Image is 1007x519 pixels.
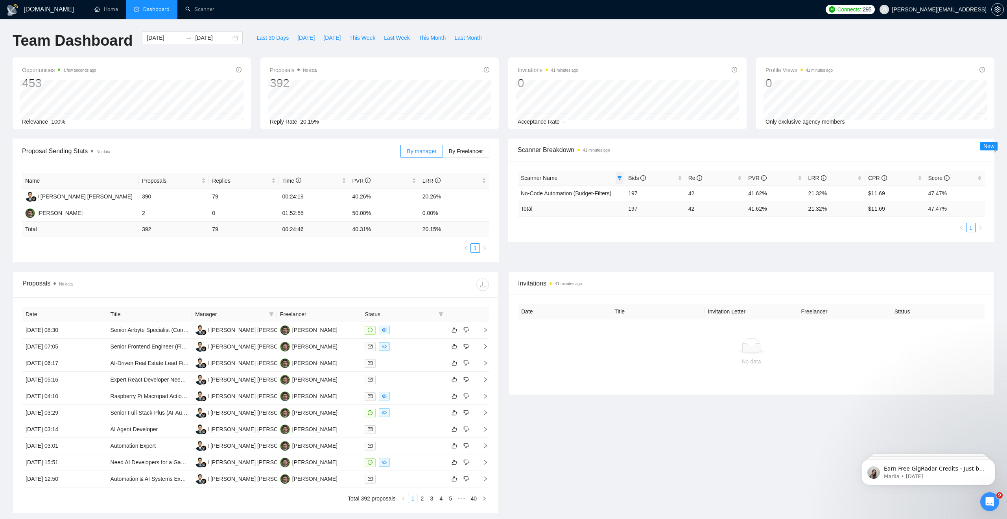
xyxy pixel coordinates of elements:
button: dislike [461,375,471,384]
a: IGI [PERSON_NAME] [PERSON_NAME] [195,459,302,465]
span: Score [928,175,950,181]
span: swap-right [186,35,192,41]
div: 453 [22,76,96,91]
td: $11.69 [865,185,925,201]
td: 50.00% [349,205,419,222]
a: Automation Expert [111,443,156,449]
span: dislike [463,376,469,383]
td: 21.32 % [805,201,865,216]
span: message [368,410,373,415]
span: like [452,376,457,383]
td: 41.62% [745,185,805,201]
span: filter [439,312,443,317]
a: 5 [446,494,455,503]
span: filter [269,312,274,317]
a: Need AI Developers for a Game-Changing Curly Hair App [111,459,251,465]
a: IGI [PERSON_NAME] [PERSON_NAME] [195,426,302,432]
span: Invitations [518,65,578,75]
input: Start date [147,33,183,42]
a: 1 [966,223,975,232]
td: 20.26% [419,189,489,205]
span: LRR [808,175,826,181]
div: [PERSON_NAME] [292,392,338,400]
div: [PERSON_NAME] [37,209,83,217]
span: Last Month [454,33,481,42]
span: filter [437,308,445,320]
button: like [450,474,459,484]
img: IG [25,192,35,202]
button: dislike [461,391,471,401]
img: TF [280,424,290,434]
span: dislike [463,426,469,432]
span: left [959,225,964,230]
td: 00:24:46 [279,222,349,237]
button: left [461,243,470,253]
img: TF [25,208,35,218]
td: 47.47% [925,185,985,201]
span: info-circle [236,67,242,72]
div: I [PERSON_NAME] [PERSON_NAME] [207,458,302,467]
a: TF[PERSON_NAME] [280,393,338,399]
span: download [477,282,489,288]
div: I [PERSON_NAME] [PERSON_NAME] [207,326,302,334]
img: IG [195,342,205,352]
span: info-circle [435,178,441,183]
button: dislike [461,358,471,368]
a: IGI [PERSON_NAME] [PERSON_NAME] [25,193,133,199]
span: Replies [212,176,270,185]
button: dislike [461,325,471,335]
li: 3 [427,494,436,503]
span: right [482,246,487,250]
span: filter [616,172,623,184]
a: setting [991,6,1004,13]
th: Name [22,173,139,189]
img: upwork-logo.png [829,6,835,13]
a: TF[PERSON_NAME] [280,475,338,482]
img: TF [280,391,290,401]
button: like [450,325,459,335]
a: TF[PERSON_NAME] [280,459,338,465]
button: dislike [461,408,471,417]
span: dislike [463,476,469,482]
a: 1 [471,244,480,252]
div: [PERSON_NAME] [292,425,338,434]
span: filter [267,308,275,320]
span: dislike [463,410,469,416]
span: info-circle [484,67,489,72]
button: like [450,342,459,351]
td: 20.15 % [419,222,489,237]
div: [PERSON_NAME] [292,458,338,467]
span: No data [96,150,110,154]
span: [DATE] [297,33,315,42]
button: setting [991,3,1004,16]
span: Reply Rate [270,119,297,125]
button: like [450,458,459,467]
div: I [PERSON_NAME] [PERSON_NAME] [207,441,302,450]
a: IGI [PERSON_NAME] [PERSON_NAME] [195,442,302,449]
a: IGI [PERSON_NAME] [PERSON_NAME] [195,360,302,366]
span: like [452,360,457,366]
button: This Week [345,32,380,44]
span: dislike [463,327,469,333]
a: 4 [437,494,445,503]
span: 9 [996,492,1003,499]
span: Re [688,175,703,181]
img: gigradar-bm.png [201,346,207,352]
a: TF[PERSON_NAME] [280,326,338,333]
button: Last Week [380,32,414,44]
li: 4 [436,494,446,503]
td: 00:24:19 [279,189,349,205]
button: [DATE] [319,32,345,44]
span: 295 [863,5,871,14]
span: Profile Views [765,65,833,75]
img: IG [195,375,205,385]
span: Scanner Breakdown [518,145,985,155]
div: [PERSON_NAME] [292,326,338,334]
span: PVR [352,178,371,184]
span: This Month [419,33,446,42]
div: message notification from Mariia, 4d ago. Earn Free GigRadar Credits - Just by Sharing Your Story... [12,17,146,43]
span: mail [368,361,373,365]
span: dislike [463,360,469,366]
span: Acceptance Rate [518,119,560,125]
a: No-Code Automation (Budget-Filters) [521,190,611,196]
